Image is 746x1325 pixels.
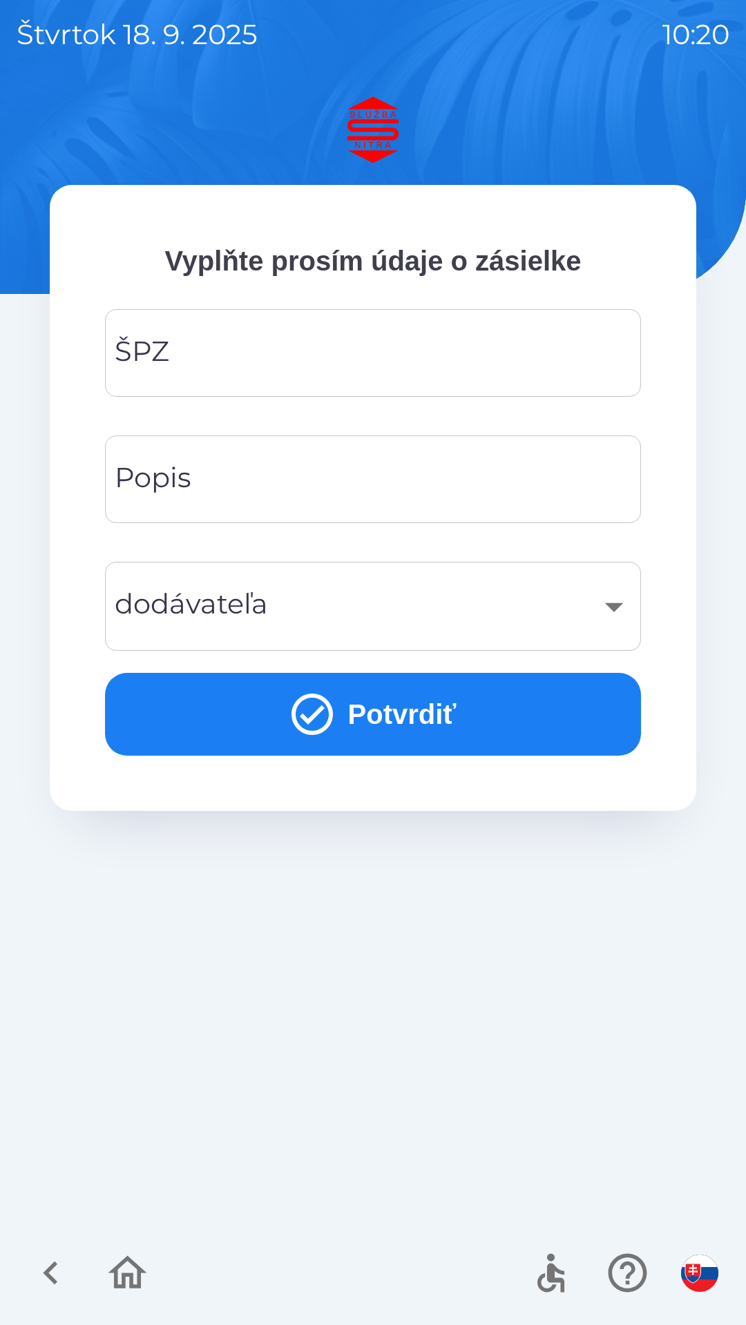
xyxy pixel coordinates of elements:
img: sk flag [681,1255,718,1292]
p: 10:20 [662,14,729,55]
p: Vyplňte prosím údaje o zásielke [105,240,641,282]
button: Potvrdiť [105,673,641,756]
img: Logo [50,97,696,163]
p: štvrtok 18. 9. 2025 [17,14,258,55]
